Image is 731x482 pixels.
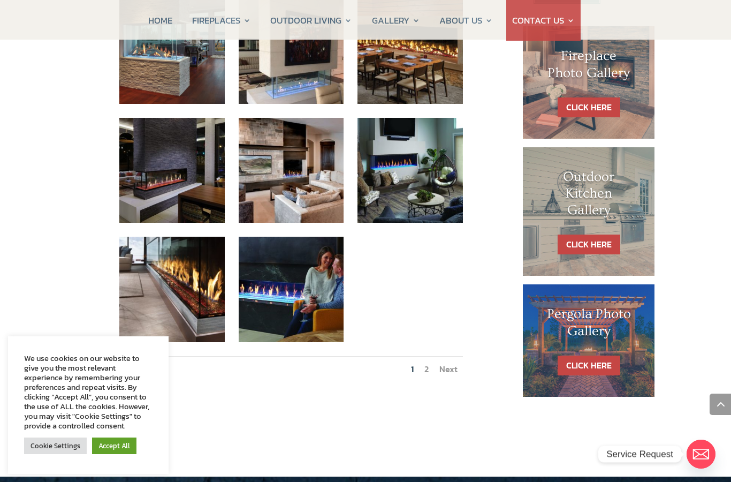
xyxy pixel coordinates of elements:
a: CLICK HERE [558,356,620,375]
img: davinci long fireplace [119,237,225,342]
img: dark stone davinci hotel fireplace [119,118,225,223]
a: 2 [424,363,429,375]
img: couple enjoying time by a fireplace in jacksonville [239,237,344,342]
h1: Fireplace Photo Gallery [544,48,633,86]
a: CLICK HERE [558,235,620,254]
h1: Outdoor Kitchen Gallery [544,169,633,224]
a: CLICK HERE [558,97,620,117]
img: davinci fireplace jacksonville ormond beach fl [357,118,463,223]
h1: Pergola Photo Gallery [544,306,633,344]
div: We use cookies on our website to give you the most relevant experience by remembering your prefer... [24,353,153,431]
a: Next [439,363,458,375]
img: cozy light fireplace jacksonville ormond beach [239,118,344,223]
a: Accept All [92,438,136,454]
a: 1 [411,363,414,375]
a: Cookie Settings [24,438,87,454]
a: Email [687,440,715,469]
